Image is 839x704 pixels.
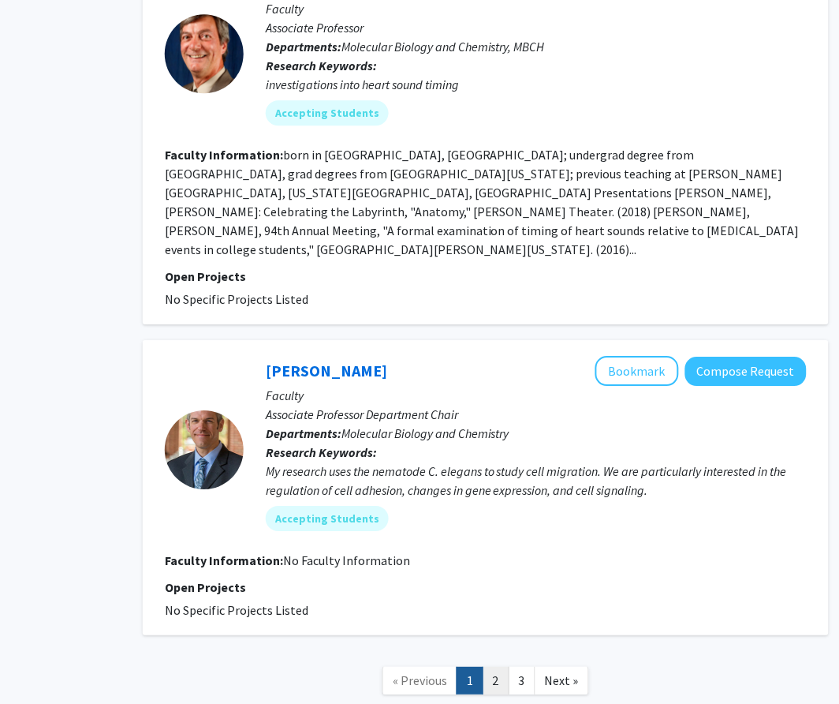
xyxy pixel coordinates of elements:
[483,667,509,695] a: 2
[266,100,389,125] mat-chip: Accepting Students
[165,267,807,286] p: Open Projects
[266,75,807,94] div: investigations into heart sound timing
[165,147,283,163] b: Faculty Information:
[266,386,807,405] p: Faculty
[266,444,377,460] b: Research Keywords:
[266,462,807,500] div: My research uses the nematode C. elegans to study cell migration. We are particularly interested ...
[266,425,341,441] b: Departments:
[165,291,308,307] span: No Specific Projects Listed
[595,356,679,386] button: Add Christopher Meighan to Bookmarks
[266,506,389,531] mat-chip: Accepting Students
[545,672,579,688] span: Next »
[266,39,341,54] b: Departments:
[393,672,447,688] span: « Previous
[266,58,377,73] b: Research Keywords:
[509,667,535,695] a: 3
[266,18,807,37] p: Associate Professor
[685,357,807,386] button: Compose Request to Christopher Meighan
[165,147,800,257] fg-read-more: born in [GEOGRAPHIC_DATA], [GEOGRAPHIC_DATA]; undergrad degree from [GEOGRAPHIC_DATA], grad degre...
[165,552,283,568] b: Faculty Information:
[341,39,545,54] span: Molecular Biology and Chemistry, MBCH
[457,667,483,695] a: 1
[165,602,308,618] span: No Specific Projects Listed
[165,578,807,597] p: Open Projects
[341,425,509,441] span: Molecular Biology and Chemistry
[382,667,457,695] a: Previous Page
[266,405,807,424] p: Associate Professor Department Chair
[283,552,410,568] span: No Faculty Information
[266,361,387,380] a: [PERSON_NAME]
[12,633,67,692] iframe: Chat
[535,667,589,695] a: Next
